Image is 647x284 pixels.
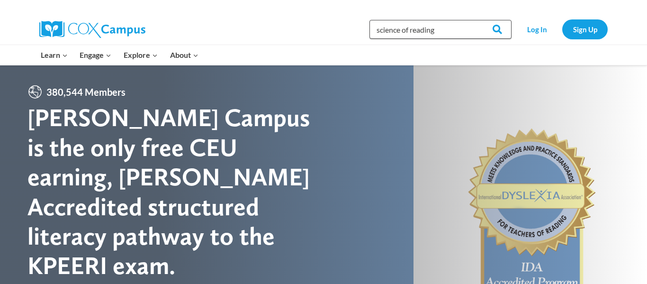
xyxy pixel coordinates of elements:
div: [PERSON_NAME] Campus is the only free CEU earning, [PERSON_NAME] Accredited structured literacy p... [27,103,323,280]
nav: Secondary Navigation [516,19,608,39]
button: Child menu of About [164,45,205,65]
img: Cox Campus [39,21,145,38]
span: 380,544 Members [43,84,129,100]
button: Child menu of Learn [35,45,74,65]
a: Sign Up [562,19,608,39]
a: Log In [516,19,557,39]
button: Child menu of Explore [117,45,164,65]
button: Child menu of Engage [74,45,118,65]
input: Search Cox Campus [369,20,512,39]
nav: Primary Navigation [35,45,204,65]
